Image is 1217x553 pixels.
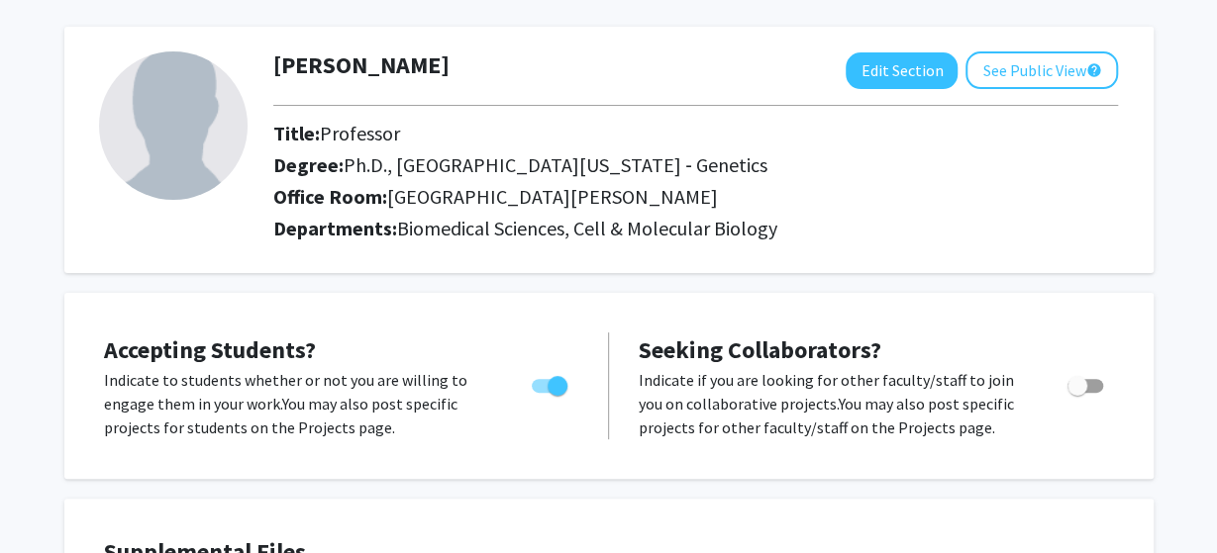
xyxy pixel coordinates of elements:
[639,334,881,365] span: Seeking Collaborators?
[104,334,316,365] span: Accepting Students?
[273,122,1118,145] h2: Title:
[344,152,767,177] span: Ph.D., [GEOGRAPHIC_DATA][US_STATE] ‐ Genetics
[104,368,494,439] p: Indicate to students whether or not you are willing to engage them in your work. You may also pos...
[639,368,1030,439] p: Indicate if you are looking for other faculty/staff to join you on collaborative projects. You ma...
[387,184,718,209] span: [GEOGRAPHIC_DATA][PERSON_NAME]
[273,185,1118,209] h2: Office Room:
[1085,58,1101,82] mat-icon: help
[273,153,1118,177] h2: Degree:
[258,217,1133,240] h2: Departments:
[273,51,450,80] h1: [PERSON_NAME]
[846,52,958,89] button: Edit Section
[1060,368,1114,398] div: Toggle
[15,464,84,538] iframe: Chat
[397,216,777,240] span: Biomedical Sciences, Cell & Molecular Biology
[965,51,1118,89] button: See Public View
[99,51,248,200] img: Profile Picture
[320,121,400,145] span: Professor
[524,368,578,398] div: Toggle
